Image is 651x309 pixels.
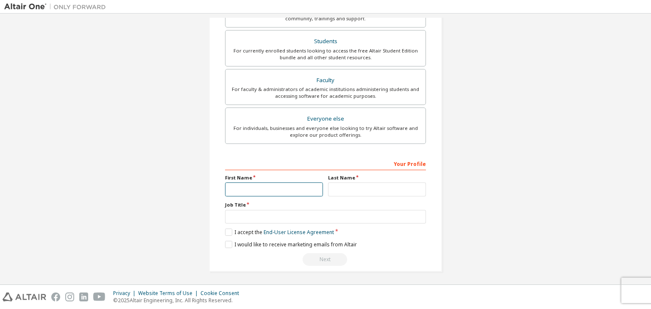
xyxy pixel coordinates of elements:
[264,229,334,236] a: End-User License Agreement
[93,292,106,301] img: youtube.svg
[225,253,426,266] div: Read and acccept EULA to continue
[225,201,426,208] label: Job Title
[231,74,420,86] div: Faculty
[231,47,420,61] div: For currently enrolled students looking to access the free Altair Student Edition bundle and all ...
[200,290,244,297] div: Cookie Consent
[138,290,200,297] div: Website Terms of Use
[79,292,88,301] img: linkedin.svg
[225,241,357,248] label: I would like to receive marketing emails from Altair
[113,290,138,297] div: Privacy
[3,292,46,301] img: altair_logo.svg
[113,297,244,304] p: © 2025 Altair Engineering, Inc. All Rights Reserved.
[231,36,420,47] div: Students
[231,113,420,125] div: Everyone else
[4,3,110,11] img: Altair One
[225,157,426,170] div: Your Profile
[328,174,426,181] label: Last Name
[225,229,334,236] label: I accept the
[51,292,60,301] img: facebook.svg
[65,292,74,301] img: instagram.svg
[231,125,420,138] div: For individuals, businesses and everyone else looking to try Altair software and explore our prod...
[225,174,323,181] label: First Name
[231,86,420,99] div: For faculty & administrators of academic institutions administering students and accessing softwa...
